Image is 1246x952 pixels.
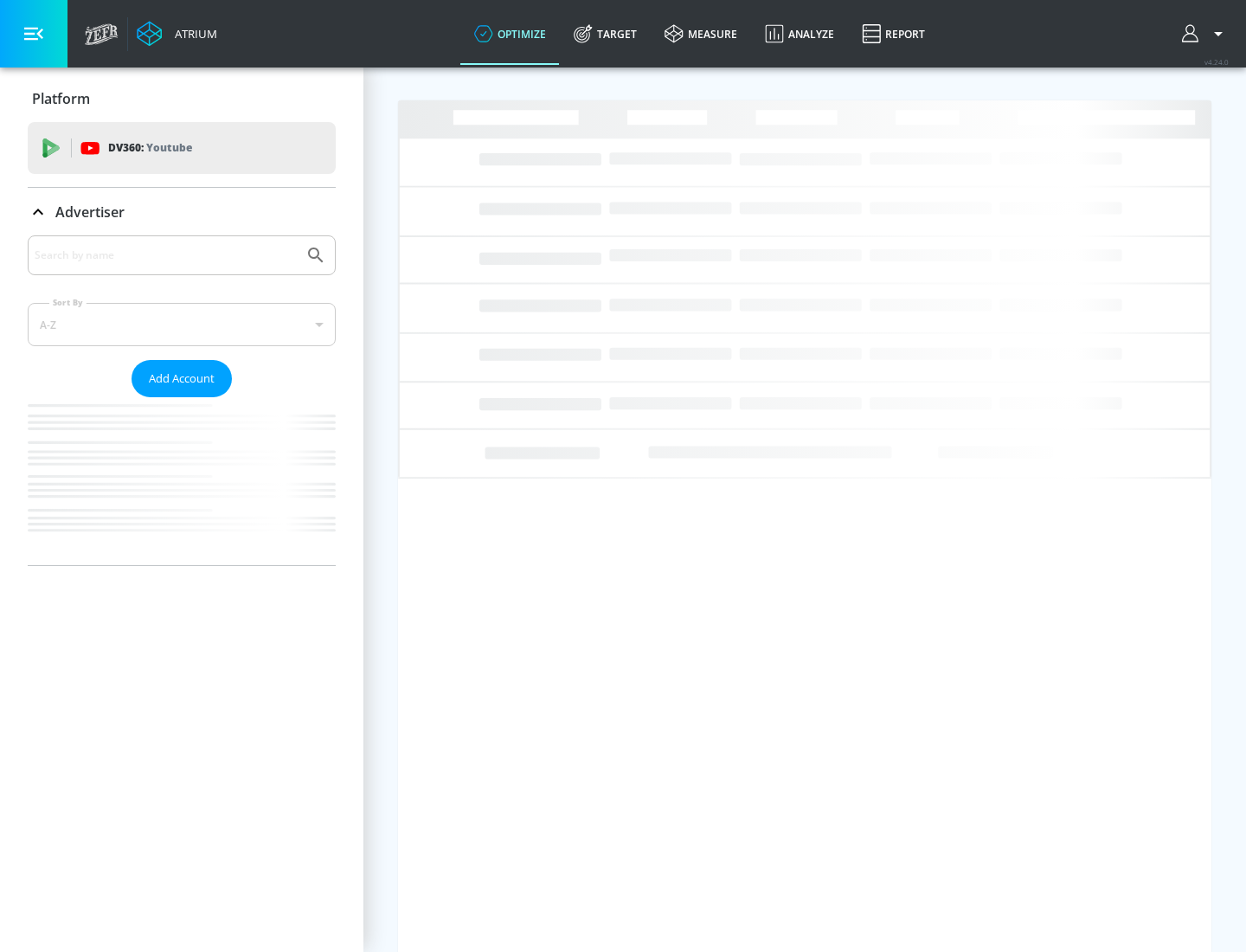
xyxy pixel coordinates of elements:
div: A-Z [28,303,336,346]
p: Advertiser [55,203,125,222]
div: Platform [28,74,336,123]
p: Platform [32,89,90,108]
a: Atrium [137,21,217,47]
div: Advertiser [28,235,336,565]
div: Atrium [168,26,217,42]
span: Add Account [149,369,215,389]
p: DV360: [108,138,192,158]
a: optimize [460,3,560,65]
div: DV360: Youtube [28,122,336,174]
a: Analyze [751,3,848,65]
div: Advertiser [28,188,336,236]
nav: list of Advertiser [28,397,336,565]
a: Report [848,3,939,65]
a: Target [560,3,651,65]
label: Sort By [49,297,87,308]
a: measure [651,3,751,65]
input: Search by name [35,244,297,267]
button: Add Account [132,360,232,397]
span: v 4.24.0 [1204,57,1229,67]
p: Youtube [146,138,192,157]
